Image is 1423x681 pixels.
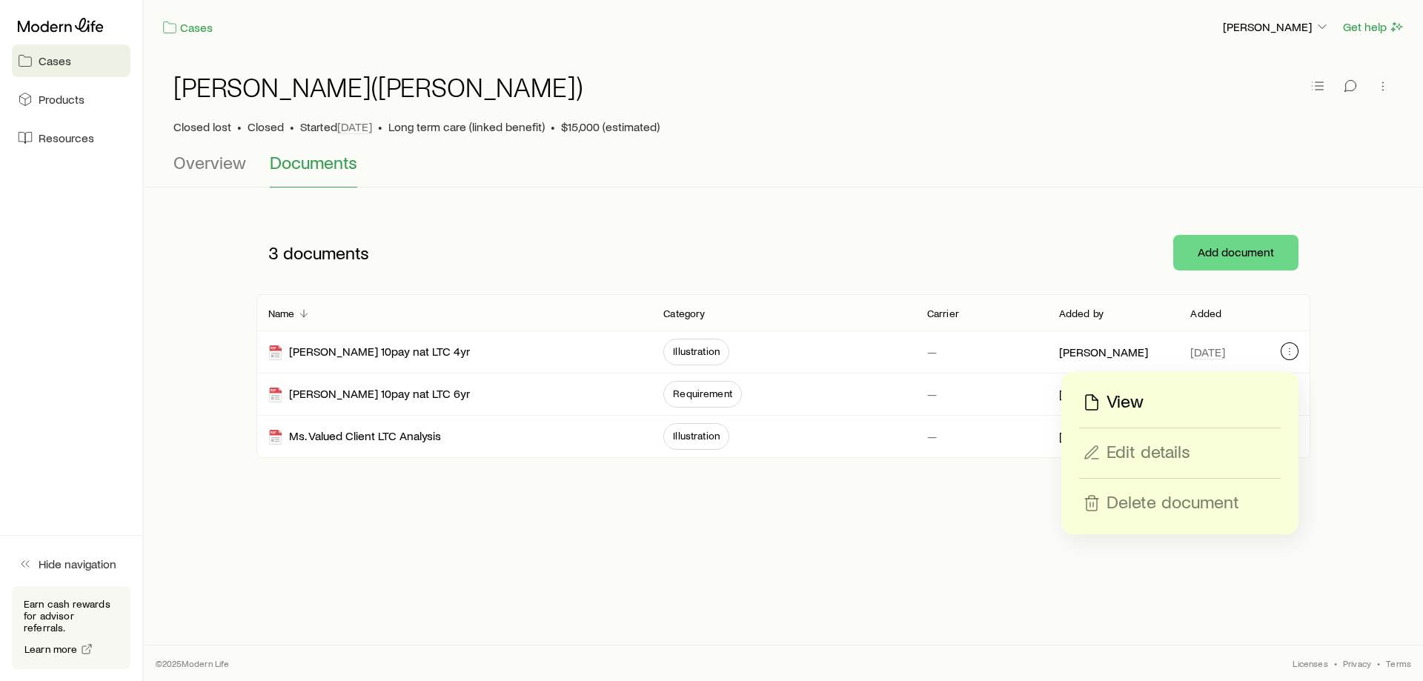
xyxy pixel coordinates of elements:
[39,557,116,571] span: Hide navigation
[268,308,295,319] p: Name
[927,387,937,402] p: —
[39,53,71,68] span: Cases
[673,430,720,442] span: Illustration
[173,152,246,173] span: Overview
[300,119,372,134] p: Started
[1107,441,1190,465] p: Edit details
[1334,657,1337,669] span: •
[24,644,78,654] span: Learn more
[12,122,130,154] a: Resources
[173,119,231,134] p: Closed lost
[24,598,119,634] p: Earn cash rewards for advisor referrals.
[337,119,372,134] span: [DATE]
[1293,657,1327,669] a: Licenses
[162,19,213,36] a: Cases
[283,242,369,263] span: documents
[12,548,130,580] button: Hide navigation
[268,386,470,403] div: [PERSON_NAME] 10pay nat LTC 6yr
[1079,440,1281,466] button: Edit details
[1059,429,1148,444] p: [PERSON_NAME]
[1079,390,1281,416] button: View
[1343,657,1371,669] a: Privacy
[156,657,230,669] p: © 2025 Modern Life
[378,119,382,134] span: •
[248,119,284,134] span: Closed
[1190,345,1225,359] span: [DATE]
[1107,391,1144,414] p: View
[237,119,242,134] span: •
[663,308,705,319] p: Category
[927,429,937,444] p: —
[1173,235,1298,270] button: Add document
[1377,657,1380,669] span: •
[268,428,441,445] div: Ms. Valued Client LTC Analysis
[12,44,130,77] a: Cases
[12,83,130,116] a: Products
[290,119,294,134] span: •
[673,345,720,357] span: Illustration
[1059,387,1148,402] p: [PERSON_NAME]
[673,388,732,399] span: Requirement
[173,72,583,102] h1: [PERSON_NAME]([PERSON_NAME])
[1059,308,1104,319] p: Added by
[927,345,937,359] p: —
[1222,19,1330,36] button: [PERSON_NAME]
[1079,491,1281,516] button: Delete document
[173,152,1393,187] div: Case details tabs
[39,92,84,107] span: Products
[388,119,545,134] span: Long term care (linked benefit)
[12,586,130,669] div: Earn cash rewards for advisor referrals.Learn more
[39,130,94,145] span: Resources
[1386,657,1411,669] a: Terms
[1059,345,1148,359] p: [PERSON_NAME]
[561,119,660,134] span: $15,000 (estimated)
[1342,19,1405,36] button: Get help
[270,152,357,173] span: Documents
[1190,308,1221,319] p: Added
[551,119,555,134] span: •
[268,242,279,263] span: 3
[1107,491,1239,515] p: Delete document
[1223,19,1330,34] p: [PERSON_NAME]
[927,308,959,319] p: Carrier
[268,344,470,361] div: [PERSON_NAME] 10pay nat LTC 4yr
